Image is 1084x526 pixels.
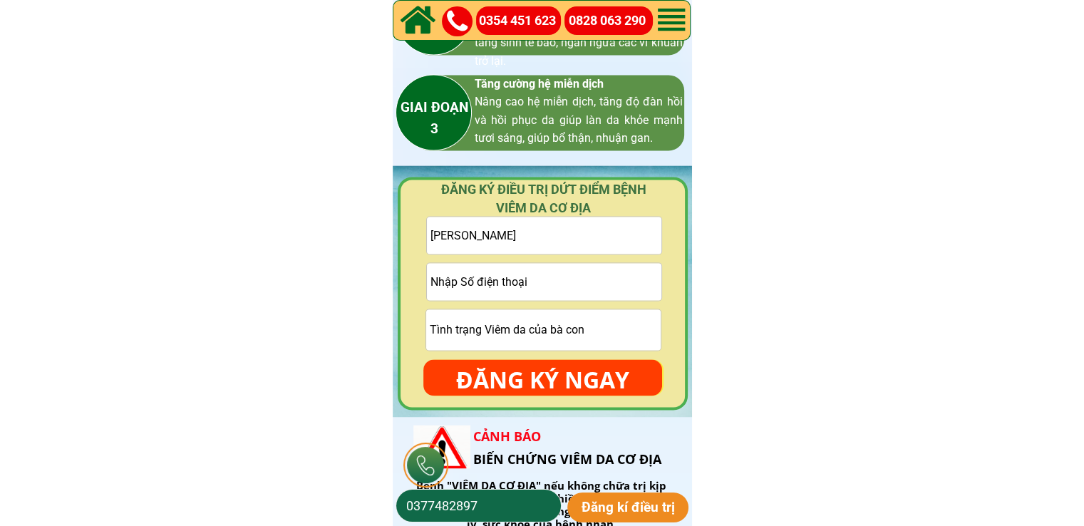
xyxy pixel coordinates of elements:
[475,75,683,148] h3: Tăng cường hệ miễn dịch
[426,309,661,350] input: Tình trạng Viêm da của bà con
[427,217,661,254] input: Họ và tên
[363,97,506,140] h3: GIAI ĐOẠN 3
[427,263,661,300] input: Vui lòng nhập ĐÚNG SỐ ĐIỆN THOẠI
[423,359,662,401] p: ĐĂNG KÝ NGAY
[473,428,541,445] span: CẢNH BÁO
[473,425,685,471] h2: BIẾN CHỨNG VIÊM DA CƠ ĐỊA
[567,493,689,522] p: Đăng kí điều trị
[475,95,683,145] span: Nâng cao hệ miễn dịch, tăng độ đàn hồi và hồi phục da giúp làn da khỏe mạnh tươi sáng, giúp bổ th...
[569,11,654,31] a: 0828 063 290
[420,180,667,216] h4: ĐĂNG KÝ ĐIỀU TRỊ DỨT ĐIỂM BỆNH VIÊM DA CƠ ĐỊA
[403,490,554,522] input: Số điện thoại
[479,11,563,31] a: 0354 451 623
